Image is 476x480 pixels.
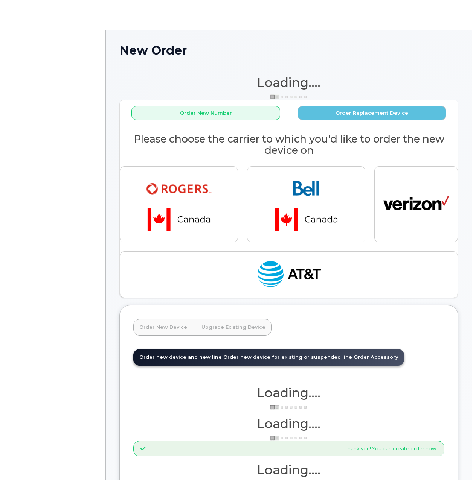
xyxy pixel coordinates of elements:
[133,386,444,399] h1: Loading....
[270,94,308,100] img: ajax-loader-3a6953c30dc77f0bf724df975f13086db4f4c1262e45940f03d1251963f1bf2e.gif
[253,173,359,236] img: bell-18aeeabaf521bd2b78f928a02ee3b89e57356879d39bd386a17a7cccf8069aed.png
[139,354,222,360] span: Order new device and new line
[126,173,232,236] img: rogers-ca223c9ac429c928173e45fab63b6fac0e59ea61a5e330916896b2875f56750f.png
[120,134,458,156] h2: Please choose the carrier to which you'd like to order the new device on
[270,404,308,410] img: ajax-loader-3a6953c30dc77f0bf724df975f13086db4f4c1262e45940f03d1251963f1bf2e.gif
[133,441,444,456] div: Thank you! You can create order now.
[223,354,352,360] span: Order new device for existing or suspended line
[119,44,458,57] h1: New Order
[256,258,322,292] img: at_t-fb3d24644a45acc70fc72cc47ce214d34099dfd970ee3ae2334e4251f9d920fd.png
[133,319,193,336] a: Order New Device
[131,106,280,120] button: Order New Number
[270,435,308,441] img: ajax-loader-3a6953c30dc77f0bf724df975f13086db4f4c1262e45940f03d1251963f1bf2e.gif
[133,417,444,430] h1: Loading....
[133,463,444,477] h1: Loading....
[195,319,272,336] a: Upgrade Existing Device
[383,187,449,221] img: verizon-ab2890fd1dd4a6c9cf5f392cd2db4626a3dae38ee8226e09bcb5c993c4c79f81.png
[297,106,446,120] button: Order Replacement Device
[119,76,458,89] h1: Loading....
[354,354,398,360] span: Order Accessory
